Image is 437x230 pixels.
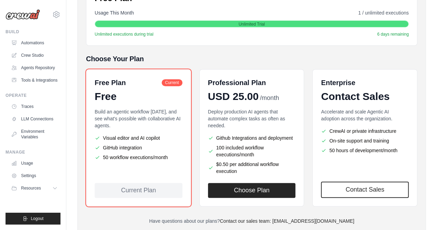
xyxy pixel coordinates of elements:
[8,183,60,194] button: Resources
[208,144,296,158] li: 100 included workflow executions/month
[86,54,417,64] h5: Choose Your Plan
[95,154,182,161] li: 50 workflow executions/month
[220,218,354,224] a: Contact our sales team: [EMAIL_ADDRESS][DOMAIN_NAME]
[402,197,437,230] iframe: Chat Widget
[6,149,60,155] div: Manage
[208,135,296,141] li: Github Integrations and deployment
[95,183,182,198] div: Current Plan
[208,183,296,198] button: Choose Plan
[8,62,60,73] a: Agents Repository
[95,9,134,16] span: Usage This Month
[6,213,60,224] button: Logout
[6,29,60,35] div: Build
[95,108,182,129] p: Build an agentic workflow [DATE], and see what's possible with collaborative AI agents.
[260,93,279,103] span: /month
[162,79,182,86] span: Current
[208,161,296,175] li: $0.50 per additional workflow execution
[31,216,44,221] span: Logout
[95,135,182,141] li: Visual editor and AI copilot
[86,218,417,224] p: Have questions about our plans?
[6,9,40,20] img: Logo
[321,147,409,154] li: 50 hours of development/month
[358,9,409,16] span: 1 / unlimited executions
[21,185,41,191] span: Resources
[321,182,409,198] a: Contact Sales
[8,113,60,125] a: LLM Connections
[95,78,126,88] h6: Free Plan
[321,108,409,122] p: Accelerate and scale Agentic AI adoption across the organization.
[8,101,60,112] a: Traces
[321,128,409,135] li: CrewAI or private infrastructure
[321,90,409,103] div: Contact Sales
[377,31,409,37] span: 6 days remaining
[8,126,60,142] a: Environment Variables
[238,21,265,27] span: Unlimited Trial
[8,50,60,61] a: Crew Studio
[321,137,409,144] li: On-site support and training
[95,144,182,151] li: GitHub integration
[8,75,60,86] a: Tools & Integrations
[8,37,60,48] a: Automations
[95,31,153,37] span: Unlimited executions during trial
[8,170,60,181] a: Settings
[208,108,296,129] p: Deploy production AI agents that automate complex tasks as often as needed.
[8,158,60,169] a: Usage
[208,78,266,88] h6: Professional Plan
[6,93,60,98] div: Operate
[208,90,259,103] span: USD 25.00
[321,78,409,88] h6: Enterprise
[95,90,182,103] div: Free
